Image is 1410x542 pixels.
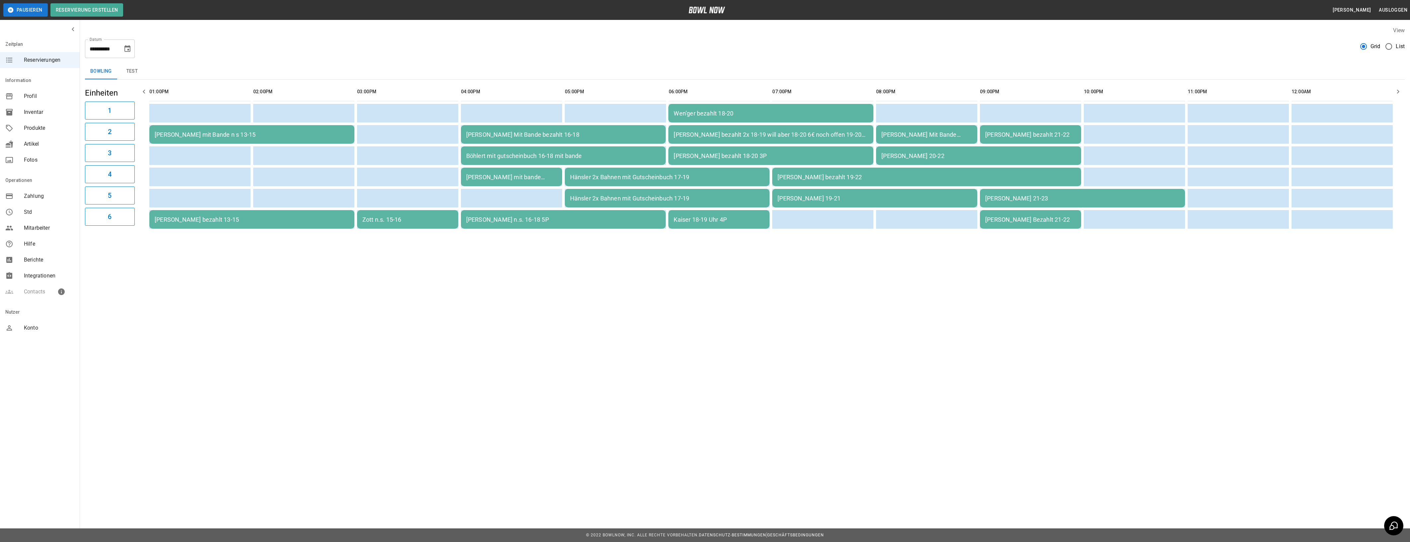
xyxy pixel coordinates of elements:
h6: 2 [108,126,111,137]
span: Hilfe [24,240,74,248]
span: © 2022 BowlNow, Inc. Alle Rechte vorbehalten. [586,533,699,537]
table: sticky table [147,80,1395,231]
button: Pausieren [3,3,48,17]
img: logo [689,7,725,13]
div: [PERSON_NAME] bezahlt 2x 18-19 will aber 18-20 6€ noch offen 19-20 n.s. [674,131,868,138]
div: [PERSON_NAME] bezahlt 19-22 [778,174,1076,181]
h6: 3 [108,148,111,158]
button: 2 [85,123,135,141]
div: Kaiser 18-19 Uhr 4P [674,216,764,223]
label: View [1393,27,1405,34]
th: 04:00PM [461,82,562,101]
button: test [117,63,147,79]
th: 07:00PM [772,82,873,101]
span: Artikel [24,140,74,148]
h5: Einheiten [85,88,135,98]
span: Grid [1371,42,1380,50]
span: Produkte [24,124,74,132]
div: Hänsler 2x Bahnen mit Gutscheinbuch 17-19 [570,195,765,202]
span: Profil [24,92,74,100]
div: [PERSON_NAME] Bezahlt 21-22 [985,216,1076,223]
th: 11:00PM [1188,82,1289,101]
th: 05:00PM [565,82,666,101]
th: 06:00PM [669,82,770,101]
button: 5 [85,187,135,204]
h6: 5 [108,190,111,201]
div: Zott n.s. 15-16 [362,216,453,223]
div: [PERSON_NAME] n.s. 16-18 5P [466,216,661,223]
div: [PERSON_NAME] Mit Bande bezahlt 20-21 [881,131,972,138]
div: [PERSON_NAME] bezahlt 13-15 [155,216,349,223]
h6: 4 [108,169,111,180]
div: inventory tabs [85,63,1405,79]
th: 01:00PM [149,82,251,101]
div: [PERSON_NAME] bezahlt 21-22 [985,131,1076,138]
th: 02:00PM [253,82,354,101]
button: Ausloggen [1376,4,1410,16]
th: 12:00AM [1292,82,1393,101]
span: Reservierungen [24,56,74,64]
h6: 1 [108,105,111,116]
div: Wen’ger bezahlt 18-20 [674,110,868,117]
span: Zahlung [24,192,74,200]
button: 1 [85,102,135,119]
button: Choose date, selected date is 23. Aug. 2025 [121,42,134,55]
div: [PERSON_NAME] mit Bande n s 13-15 [155,131,349,138]
span: Std [24,208,74,216]
button: Bowling [85,63,117,79]
button: 3 [85,144,135,162]
div: [PERSON_NAME] Mit Bande bezahlt 16-18 [466,131,661,138]
span: Inventar [24,108,74,116]
button: 4 [85,165,135,183]
h6: 6 [108,211,111,222]
th: 08:00PM [876,82,977,101]
th: 10:00PM [1084,82,1185,101]
span: Integrationen [24,272,74,280]
button: [PERSON_NAME] [1330,4,1373,16]
span: Konto [24,324,74,332]
div: [PERSON_NAME] mit bande bezahlt 16-17 [466,174,557,181]
button: Reservierung erstellen [50,3,123,17]
button: 6 [85,208,135,226]
th: 03:00PM [357,82,458,101]
a: Datenschutz-Bestimmungen [699,533,766,537]
th: 09:00PM [980,82,1081,101]
span: Mitarbeiter [24,224,74,232]
div: [PERSON_NAME] 21-23 [985,195,1180,202]
div: [PERSON_NAME] bezahlt 18-20 3P [674,152,868,159]
span: List [1396,42,1405,50]
span: Fotos [24,156,74,164]
div: Hänsler 2x Bahnen mit Gutscheinbuch 17-19 [570,174,765,181]
div: Böhlert mit gutscheinbuch 16-18 mit bande [466,152,661,159]
span: Berichte [24,256,74,264]
div: [PERSON_NAME] 19-21 [778,195,972,202]
div: [PERSON_NAME] 20-22 [881,152,1076,159]
a: Geschäftsbedingungen [767,533,824,537]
